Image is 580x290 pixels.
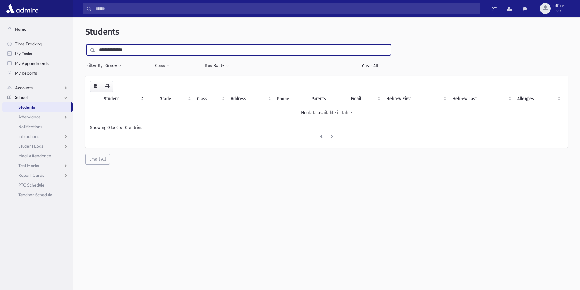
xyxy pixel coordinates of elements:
[18,153,51,159] span: Meal Attendance
[2,131,73,141] a: Infractions
[155,60,170,71] button: Class
[90,124,563,131] div: Showing 0 to 0 of 0 entries
[2,151,73,161] a: Meal Attendance
[100,92,146,106] th: Student: activate to sort column descending
[18,114,41,120] span: Attendance
[514,92,563,106] th: Allergies: activate to sort column ascending
[18,143,43,149] span: Student Logs
[383,92,448,106] th: Hebrew First: activate to sort column ascending
[205,60,229,71] button: Bus Route
[15,41,42,47] span: Time Tracking
[92,3,480,14] input: Search
[105,60,121,71] button: Grade
[2,122,73,131] a: Notifications
[227,92,273,106] th: Address: activate to sort column ascending
[85,154,110,165] button: Email All
[2,180,73,190] a: PTC Schedule
[18,124,42,129] span: Notifications
[2,83,73,93] a: Accounts
[2,102,71,112] a: Students
[2,190,73,200] a: Teacher Schedule
[15,70,37,76] span: My Reports
[156,92,193,106] th: Grade: activate to sort column ascending
[18,134,39,139] span: Infractions
[15,85,33,90] span: Accounts
[347,92,383,106] th: Email: activate to sort column ascending
[349,60,391,71] a: Clear All
[2,68,73,78] a: My Reports
[18,163,39,168] span: Test Marks
[86,62,105,69] span: Filter By
[101,81,113,92] button: Print
[2,49,73,58] a: My Tasks
[85,27,119,37] span: Students
[18,182,44,188] span: PTC Schedule
[449,92,514,106] th: Hebrew Last: activate to sort column ascending
[2,58,73,68] a: My Appointments
[308,92,347,106] th: Parents
[15,95,28,100] span: School
[2,170,73,180] a: Report Cards
[18,104,35,110] span: Students
[193,92,227,106] th: Class: activate to sort column ascending
[553,9,564,13] span: User
[90,81,101,92] button: CSV
[2,39,73,49] a: Time Tracking
[15,51,32,56] span: My Tasks
[2,161,73,170] a: Test Marks
[2,112,73,122] a: Attendance
[2,24,73,34] a: Home
[2,141,73,151] a: Student Logs
[2,93,73,102] a: School
[15,26,26,32] span: Home
[553,4,564,9] span: office
[18,192,52,197] span: Teacher Schedule
[18,173,44,178] span: Report Cards
[273,92,308,106] th: Phone
[90,106,563,120] td: No data available in table
[15,61,49,66] span: My Appointments
[5,2,40,15] img: AdmirePro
